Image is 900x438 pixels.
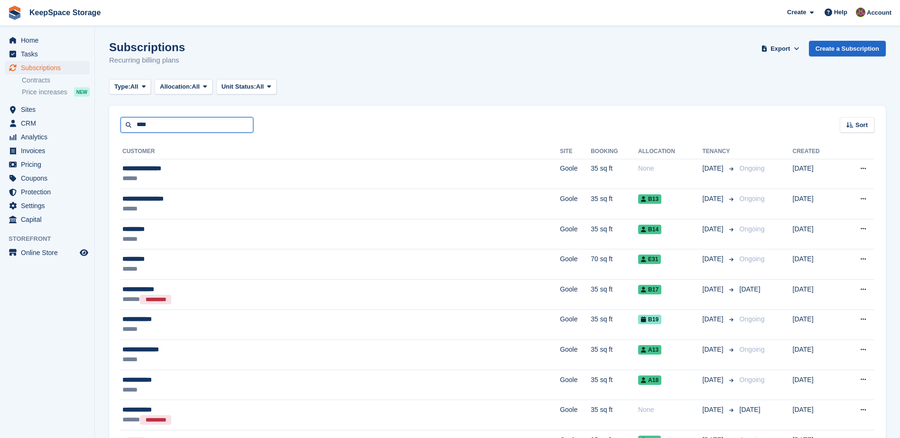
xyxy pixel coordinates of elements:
[560,144,591,159] th: Site
[591,340,638,370] td: 35 sq ft
[703,194,725,204] span: [DATE]
[5,117,90,130] a: menu
[21,47,78,61] span: Tasks
[740,225,765,233] span: Ongoing
[867,8,891,18] span: Account
[222,82,256,91] span: Unit Status:
[740,315,765,323] span: Ongoing
[21,246,78,259] span: Online Store
[5,213,90,226] a: menu
[130,82,139,91] span: All
[856,8,865,17] img: John Fletcher
[109,55,185,66] p: Recurring billing plans
[560,310,591,340] td: Goole
[740,285,761,293] span: [DATE]
[21,172,78,185] span: Coupons
[740,164,765,172] span: Ongoing
[703,375,725,385] span: [DATE]
[740,255,765,263] span: Ongoing
[21,103,78,116] span: Sites
[5,158,90,171] a: menu
[638,225,661,234] span: B14
[22,76,90,85] a: Contracts
[770,44,790,54] span: Export
[121,144,560,159] th: Customer
[21,158,78,171] span: Pricing
[8,6,22,20] img: stora-icon-8386f47178a22dfd0bd8f6a31ec36ba5ce8667c1dd55bd0f319d3a0aa187defe.svg
[793,219,840,249] td: [DATE]
[21,34,78,47] span: Home
[5,144,90,157] a: menu
[5,103,90,116] a: menu
[21,130,78,144] span: Analytics
[560,340,591,370] td: Goole
[740,376,765,383] span: Ongoing
[256,82,264,91] span: All
[638,164,702,173] div: None
[560,249,591,280] td: Goole
[5,199,90,212] a: menu
[740,195,765,202] span: Ongoing
[216,79,277,95] button: Unit Status: All
[560,189,591,219] td: Goole
[703,224,725,234] span: [DATE]
[787,8,806,17] span: Create
[703,314,725,324] span: [DATE]
[78,247,90,258] a: Preview store
[793,249,840,280] td: [DATE]
[26,5,104,20] a: KeepSpace Storage
[21,144,78,157] span: Invoices
[809,41,886,56] a: Create a Subscription
[638,345,661,355] span: A13
[5,172,90,185] a: menu
[638,255,661,264] span: E31
[591,280,638,310] td: 35 sq ft
[793,340,840,370] td: [DATE]
[638,194,661,204] span: B13
[560,400,591,430] td: Goole
[5,246,90,259] a: menu
[5,34,90,47] a: menu
[793,280,840,310] td: [DATE]
[591,159,638,189] td: 35 sq ft
[9,234,94,244] span: Storefront
[703,284,725,294] span: [DATE]
[793,370,840,400] td: [DATE]
[740,346,765,353] span: Ongoing
[591,400,638,430] td: 35 sq ft
[22,88,67,97] span: Price increases
[703,254,725,264] span: [DATE]
[5,61,90,74] a: menu
[638,315,661,324] span: B19
[21,199,78,212] span: Settings
[834,8,847,17] span: Help
[155,79,213,95] button: Allocation: All
[160,82,192,91] span: Allocation:
[5,185,90,199] a: menu
[638,375,661,385] span: A18
[793,310,840,340] td: [DATE]
[560,280,591,310] td: Goole
[591,219,638,249] td: 35 sq ft
[21,61,78,74] span: Subscriptions
[109,41,185,54] h1: Subscriptions
[21,185,78,199] span: Protection
[5,47,90,61] a: menu
[638,405,702,415] div: None
[793,400,840,430] td: [DATE]
[591,249,638,280] td: 70 sq ft
[560,370,591,400] td: Goole
[793,144,840,159] th: Created
[21,213,78,226] span: Capital
[560,159,591,189] td: Goole
[5,130,90,144] a: menu
[638,144,702,159] th: Allocation
[560,219,591,249] td: Goole
[591,370,638,400] td: 35 sq ft
[114,82,130,91] span: Type:
[591,144,638,159] th: Booking
[591,189,638,219] td: 35 sq ft
[109,79,151,95] button: Type: All
[703,345,725,355] span: [DATE]
[192,82,200,91] span: All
